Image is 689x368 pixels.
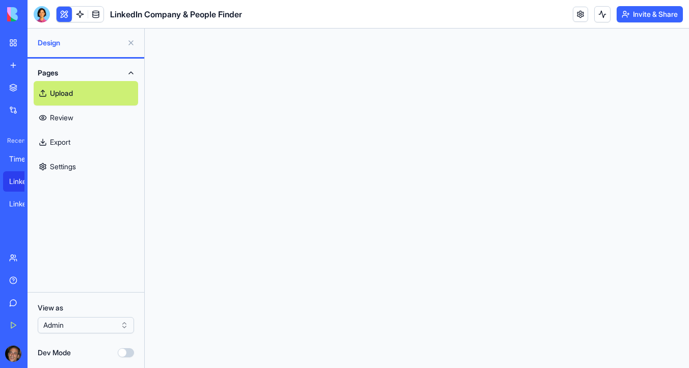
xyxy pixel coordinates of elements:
[34,130,138,154] a: Export
[3,171,44,192] a: LinkedIn Company & People Finder
[3,137,24,145] span: Recent
[34,65,138,81] button: Pages
[5,346,21,362] img: ACg8ocKwlY-G7EnJG7p3bnYwdp_RyFFHyn9MlwQjYsG_56ZlydI1TXjL_Q=s96-c
[38,38,123,48] span: Design
[9,199,38,209] div: LinkedIn Lead Finder
[9,154,38,164] div: TimeTracker Pro
[34,154,138,179] a: Settings
[9,176,38,187] div: LinkedIn Company & People Finder
[617,6,683,22] button: Invite & Share
[110,8,242,20] span: LinkedIn Company & People Finder
[34,81,138,106] a: Upload
[38,303,134,313] label: View as
[7,7,70,21] img: logo
[3,194,44,214] a: LinkedIn Lead Finder
[3,149,44,169] a: TimeTracker Pro
[34,106,138,130] a: Review
[38,348,71,358] label: Dev Mode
